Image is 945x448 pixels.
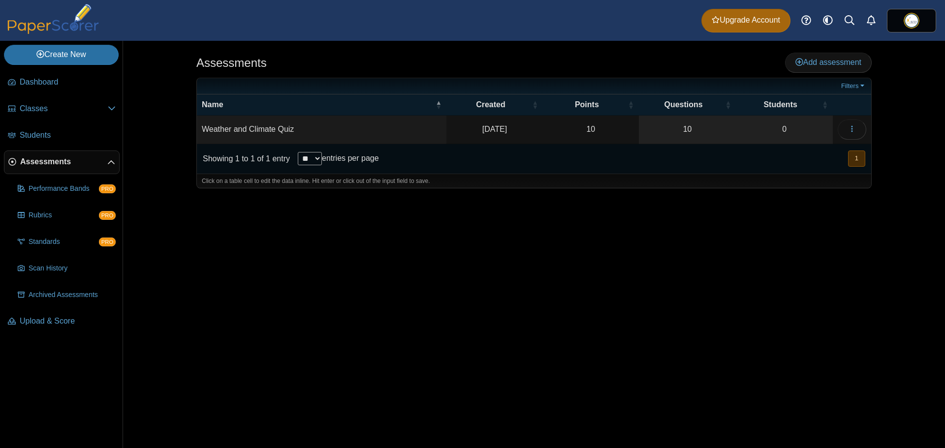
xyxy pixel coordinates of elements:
span: Archived Assessments [29,290,116,300]
div: Click on a table cell to edit the data inline. Hit enter or click out of the input field to save. [197,174,871,188]
span: Nicholas Ebner [904,13,919,29]
span: Scan History [29,264,116,273]
span: Students : Activate to sort [822,100,828,110]
a: Archived Assessments [14,283,120,307]
span: PRO [99,238,116,246]
a: Upload & Score [4,310,120,333]
a: Standards PRO [14,230,120,254]
img: ps.RAZFeFw2muWrSZVB [904,13,919,29]
a: Assessments [4,150,120,174]
span: Rubrics [29,210,99,220]
a: 10 [639,116,736,143]
span: Dashboard [20,77,116,88]
span: Points : Activate to sort [628,100,634,110]
a: 0 [736,116,833,143]
span: Performance Bands [29,184,99,194]
a: PaperScorer [4,27,102,35]
h1: Assessments [196,55,267,71]
time: Mar 4, 2025 at 1:12 PM [482,125,507,133]
span: Add assessment [795,58,861,66]
span: Questions : Activate to sort [725,100,731,110]
span: Points [548,99,626,110]
td: Weather and Climate Quiz [197,116,446,144]
span: Questions [644,99,724,110]
button: 1 [848,150,865,167]
span: Name : Activate to invert sorting [436,100,441,110]
a: Students [4,124,120,148]
span: Created : Activate to sort [532,100,538,110]
a: Rubrics PRO [14,204,120,227]
span: Classes [20,103,108,114]
a: ps.RAZFeFw2muWrSZVB [887,9,936,32]
a: Dashboard [4,71,120,94]
span: Upgrade Account [712,15,780,26]
span: Students [20,130,116,141]
span: Upload & Score [20,316,116,327]
img: PaperScorer [4,4,102,34]
td: 10 [543,116,639,144]
span: Created [451,99,530,110]
a: Scan History [14,257,120,280]
div: Showing 1 to 1 of 1 entry [197,144,290,174]
a: Performance Bands PRO [14,177,120,201]
span: PRO [99,211,116,220]
nav: pagination [847,150,865,167]
a: Classes [4,97,120,121]
span: PRO [99,184,116,193]
span: Students [741,99,820,110]
a: Filters [839,81,869,91]
a: Upgrade Account [701,9,790,32]
span: Name [202,99,434,110]
span: Assessments [20,156,107,167]
label: entries per page [322,154,379,162]
a: Create New [4,45,119,64]
span: Standards [29,237,99,247]
a: Alerts [860,10,882,31]
a: Add assessment [785,53,872,72]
